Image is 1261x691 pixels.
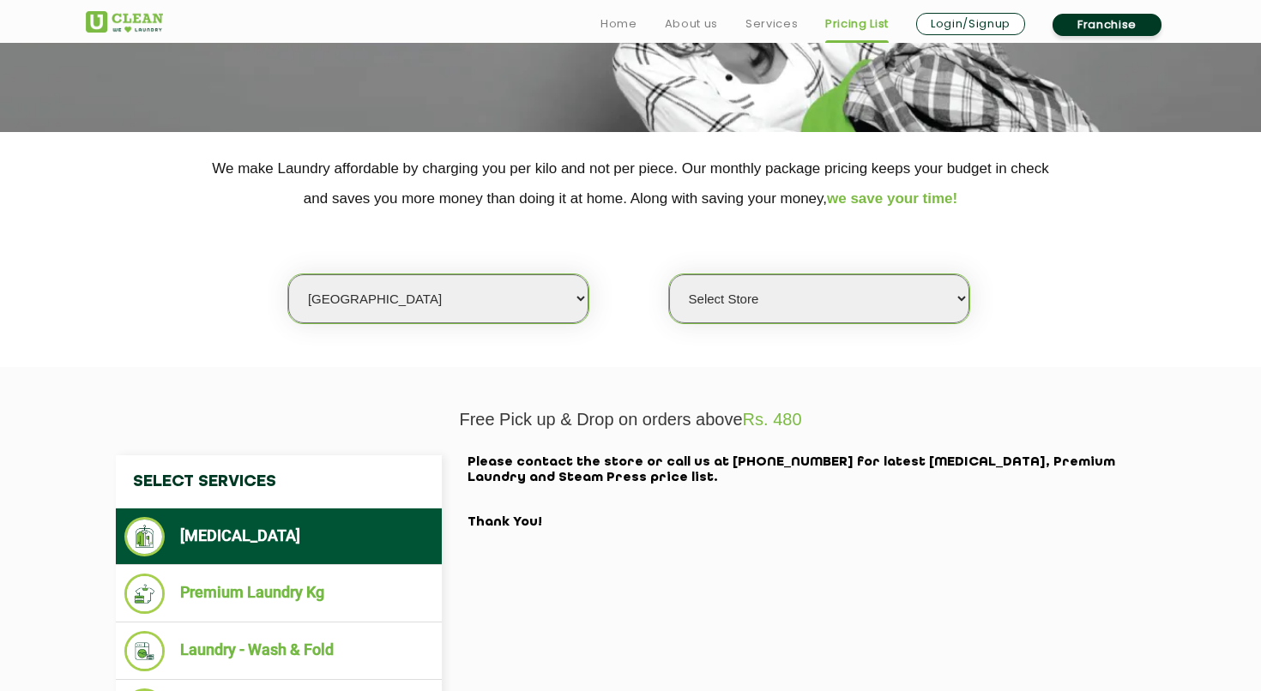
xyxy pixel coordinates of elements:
[124,517,165,556] img: Dry Cleaning
[743,410,802,429] span: Rs. 480
[827,190,957,207] span: we save your time!
[468,455,1145,531] h2: Please contact the store or call us at [PHONE_NUMBER] for latest [MEDICAL_DATA], Premium Laundry ...
[124,574,433,614] li: Premium Laundry Kg
[1053,14,1161,36] a: Franchise
[600,14,637,34] a: Home
[745,14,798,34] a: Services
[86,11,163,33] img: UClean Laundry and Dry Cleaning
[86,153,1175,213] p: We make Laundry affordable by charging you per kilo and not per piece. Our monthly package pricin...
[86,410,1175,430] p: Free Pick up & Drop on orders above
[124,574,165,614] img: Premium Laundry Kg
[116,455,442,508] h4: Select Services
[124,631,433,671] li: Laundry - Wash & Fold
[665,14,718,34] a: About us
[124,517,433,556] li: [MEDICAL_DATA]
[916,13,1025,35] a: Login/Signup
[825,14,889,34] a: Pricing List
[124,631,165,671] img: Laundry - Wash & Fold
